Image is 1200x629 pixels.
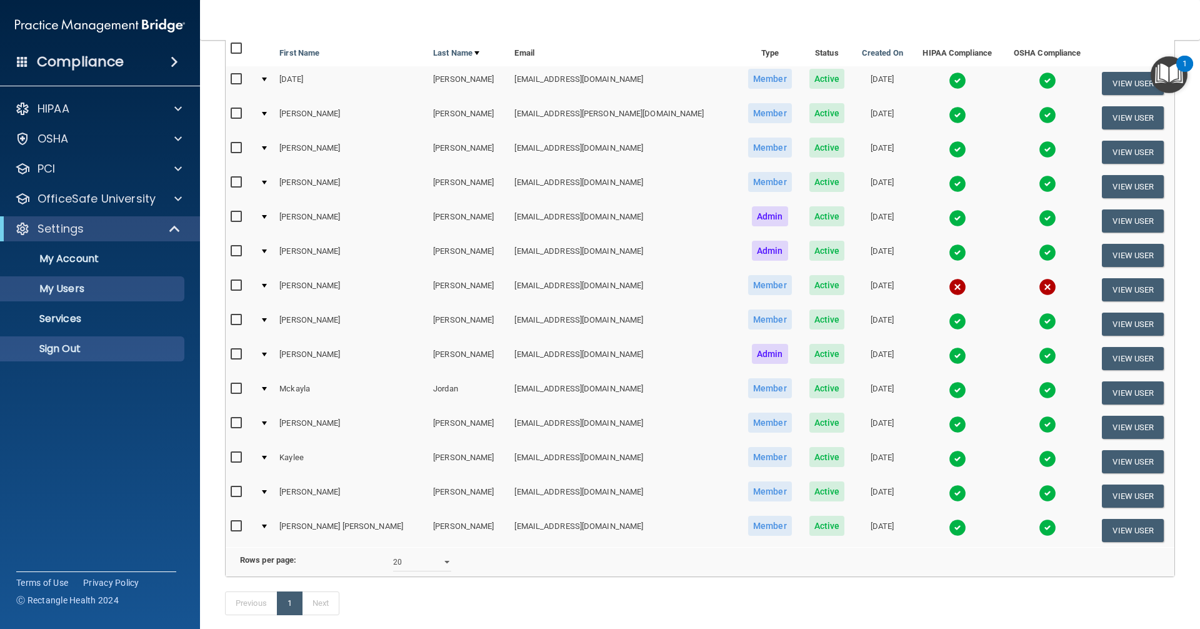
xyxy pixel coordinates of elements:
[853,238,912,273] td: [DATE]
[949,175,966,193] img: tick.e7d51cea.svg
[428,341,509,376] td: [PERSON_NAME]
[509,445,739,479] td: [EMAIL_ADDRESS][DOMAIN_NAME]
[1102,450,1164,473] button: View User
[748,413,792,433] span: Member
[748,172,792,192] span: Member
[428,445,509,479] td: [PERSON_NAME]
[37,221,84,236] p: Settings
[302,591,339,615] a: Next
[1039,381,1056,399] img: tick.e7d51cea.svg
[739,36,801,66] th: Type
[853,513,912,547] td: [DATE]
[274,135,428,169] td: [PERSON_NAME]
[274,238,428,273] td: [PERSON_NAME]
[8,253,179,265] p: My Account
[1102,519,1164,542] button: View User
[1039,244,1056,261] img: tick.e7d51cea.svg
[809,206,845,226] span: Active
[15,131,182,146] a: OSHA
[509,341,739,376] td: [EMAIL_ADDRESS][DOMAIN_NAME]
[1039,485,1056,502] img: tick.e7d51cea.svg
[1039,450,1056,468] img: tick.e7d51cea.svg
[748,69,792,89] span: Member
[809,516,845,536] span: Active
[428,169,509,204] td: [PERSON_NAME]
[1102,175,1164,198] button: View User
[752,241,788,261] span: Admin
[1102,313,1164,336] button: View User
[274,307,428,341] td: [PERSON_NAME]
[428,376,509,410] td: Jordan
[509,273,739,307] td: [EMAIL_ADDRESS][DOMAIN_NAME]
[428,273,509,307] td: [PERSON_NAME]
[949,416,966,433] img: tick.e7d51cea.svg
[949,381,966,399] img: tick.e7d51cea.svg
[428,238,509,273] td: [PERSON_NAME]
[1039,416,1056,433] img: tick.e7d51cea.svg
[853,101,912,135] td: [DATE]
[509,169,739,204] td: [EMAIL_ADDRESS][DOMAIN_NAME]
[949,278,966,296] img: cross.ca9f0e7f.svg
[509,376,739,410] td: [EMAIL_ADDRESS][DOMAIN_NAME]
[37,161,55,176] p: PCI
[853,66,912,101] td: [DATE]
[809,344,845,364] span: Active
[752,206,788,226] span: Admin
[509,36,739,66] th: Email
[748,103,792,123] span: Member
[509,135,739,169] td: [EMAIL_ADDRESS][DOMAIN_NAME]
[809,103,845,123] span: Active
[37,53,124,71] h4: Compliance
[15,161,182,176] a: PCI
[949,141,966,158] img: tick.e7d51cea.svg
[15,101,182,116] a: HIPAA
[8,343,179,355] p: Sign Out
[15,221,181,236] a: Settings
[853,376,912,410] td: [DATE]
[748,378,792,398] span: Member
[428,204,509,238] td: [PERSON_NAME]
[949,450,966,468] img: tick.e7d51cea.svg
[274,101,428,135] td: [PERSON_NAME]
[853,445,912,479] td: [DATE]
[1102,381,1164,405] button: View User
[853,479,912,513] td: [DATE]
[809,378,845,398] span: Active
[949,519,966,536] img: tick.e7d51cea.svg
[8,283,179,295] p: My Users
[1102,485,1164,508] button: View User
[37,101,69,116] p: HIPAA
[37,191,156,206] p: OfficeSafe University
[1102,72,1164,95] button: View User
[274,410,428,445] td: [PERSON_NAME]
[279,46,319,61] a: First Name
[809,309,845,330] span: Active
[428,101,509,135] td: [PERSON_NAME]
[949,313,966,330] img: tick.e7d51cea.svg
[428,479,509,513] td: [PERSON_NAME]
[853,273,912,307] td: [DATE]
[949,347,966,365] img: tick.e7d51cea.svg
[509,238,739,273] td: [EMAIL_ADDRESS][DOMAIN_NAME]
[433,46,479,61] a: Last Name
[8,313,179,325] p: Services
[949,485,966,502] img: tick.e7d51cea.svg
[509,410,739,445] td: [EMAIL_ADDRESS][DOMAIN_NAME]
[853,169,912,204] td: [DATE]
[225,591,277,615] a: Previous
[748,481,792,501] span: Member
[509,479,739,513] td: [EMAIL_ADDRESS][DOMAIN_NAME]
[509,66,739,101] td: [EMAIL_ADDRESS][DOMAIN_NAME]
[428,66,509,101] td: [PERSON_NAME]
[274,273,428,307] td: [PERSON_NAME]
[853,341,912,376] td: [DATE]
[853,135,912,169] td: [DATE]
[748,309,792,330] span: Member
[1039,175,1056,193] img: tick.e7d51cea.svg
[1102,209,1164,233] button: View User
[83,576,139,589] a: Privacy Policy
[1102,278,1164,301] button: View User
[809,413,845,433] span: Active
[1003,36,1092,66] th: OSHA Compliance
[509,101,739,135] td: [EMAIL_ADDRESS][PERSON_NAME][DOMAIN_NAME]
